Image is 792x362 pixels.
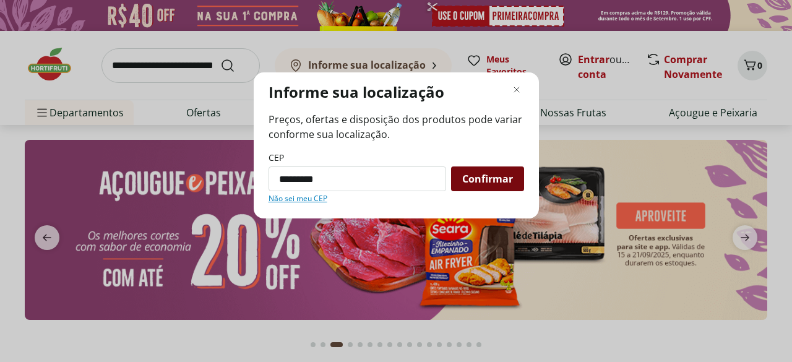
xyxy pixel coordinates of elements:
[509,82,524,97] button: Fechar modal de regionalização
[269,112,524,142] span: Preços, ofertas e disposição dos produtos pode variar conforme sua localização.
[269,152,284,164] label: CEP
[254,72,539,218] div: Modal de regionalização
[462,174,513,184] span: Confirmar
[269,82,444,102] p: Informe sua localização
[269,194,327,204] a: Não sei meu CEP
[451,166,524,191] button: Confirmar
